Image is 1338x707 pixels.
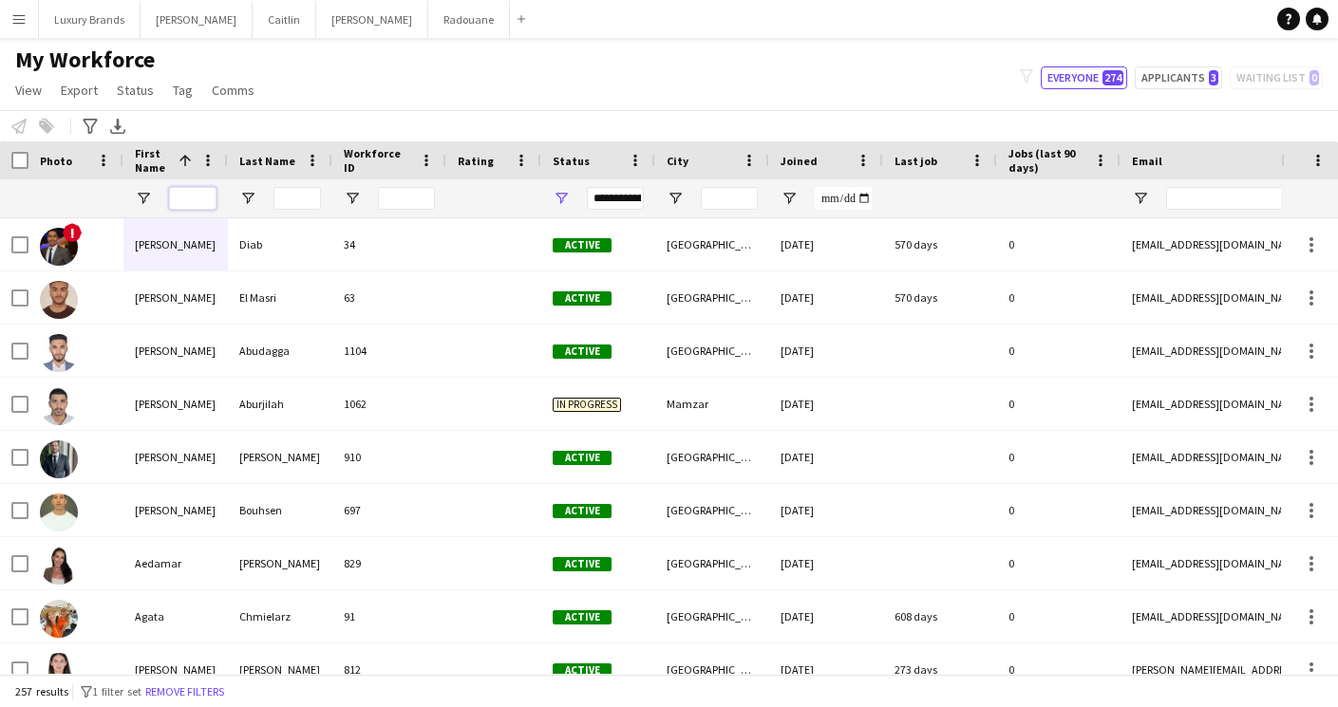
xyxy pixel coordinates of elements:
[123,643,228,696] div: [PERSON_NAME]
[769,218,883,270] div: [DATE]
[997,590,1121,642] div: 0
[204,78,262,102] a: Comms
[332,218,446,270] div: 34
[61,82,98,99] span: Export
[228,431,332,483] div: [PERSON_NAME]
[997,431,1121,483] div: 0
[109,78,161,102] a: Status
[239,154,295,168] span: Last Name
[40,154,72,168] span: Photo
[1041,66,1127,89] button: Everyone274
[123,271,228,324] div: [PERSON_NAME]
[553,663,612,678] span: Active
[553,190,570,207] button: Open Filter Menu
[40,547,78,585] img: Aedamar Lennon
[332,643,446,696] div: 812
[997,484,1121,536] div: 0
[332,484,446,536] div: 697
[123,537,228,589] div: Aedamar
[332,537,446,589] div: 829
[40,334,78,372] img: Abdullah Abudagga
[769,378,883,430] div: [DATE]
[79,115,102,138] app-action-btn: Advanced filters
[40,228,78,266] img: Abdel rahman Diab
[123,325,228,377] div: [PERSON_NAME]
[655,484,769,536] div: [GEOGRAPHIC_DATA]
[1008,146,1086,175] span: Jobs (last 90 days)
[239,190,256,207] button: Open Filter Menu
[228,537,332,589] div: [PERSON_NAME]
[344,190,361,207] button: Open Filter Menu
[781,154,818,168] span: Joined
[883,643,997,696] div: 273 days
[655,537,769,589] div: [GEOGRAPHIC_DATA], [GEOGRAPHIC_DATA]
[655,590,769,642] div: [GEOGRAPHIC_DATA]
[228,325,332,377] div: Abudagga
[40,387,78,425] img: Abdullah Aburjilah
[655,431,769,483] div: [GEOGRAPHIC_DATA]
[553,238,612,252] span: Active
[39,1,141,38] button: Luxury Brands
[332,271,446,324] div: 63
[8,78,49,102] a: View
[553,154,590,168] span: Status
[997,378,1121,430] div: 0
[228,643,332,696] div: [PERSON_NAME]
[997,271,1121,324] div: 0
[141,1,253,38] button: [PERSON_NAME]
[1102,70,1123,85] span: 274
[378,187,435,210] input: Workforce ID Filter Input
[769,484,883,536] div: [DATE]
[997,325,1121,377] div: 0
[40,653,78,691] img: Agustina Hidalgo
[253,1,316,38] button: Caitlin
[15,82,42,99] span: View
[40,281,78,319] img: Abdul Aziz El Masri
[553,291,612,306] span: Active
[316,1,428,38] button: [PERSON_NAME]
[667,154,688,168] span: City
[228,590,332,642] div: Chmielarz
[655,643,769,696] div: [GEOGRAPHIC_DATA]
[428,1,510,38] button: Radouane
[667,190,684,207] button: Open Filter Menu
[40,493,78,531] img: Adnan Bouhsen
[553,504,612,518] span: Active
[655,325,769,377] div: [GEOGRAPHIC_DATA]
[1209,70,1218,85] span: 3
[123,218,228,270] div: [PERSON_NAME]
[553,398,621,412] span: In progress
[458,154,494,168] span: Rating
[883,271,997,324] div: 570 days
[655,378,769,430] div: Mamzar
[997,537,1121,589] div: 0
[769,431,883,483] div: [DATE]
[553,610,612,624] span: Active
[553,557,612,571] span: Active
[228,271,332,324] div: El Masri
[228,218,332,270] div: Diab
[344,146,412,175] span: Workforce ID
[1135,66,1222,89] button: Applicants3
[92,684,141,698] span: 1 filter set
[895,154,937,168] span: Last job
[1132,154,1162,168] span: Email
[117,82,154,99] span: Status
[123,590,228,642] div: Agata
[273,187,321,210] input: Last Name Filter Input
[332,431,446,483] div: 910
[135,190,152,207] button: Open Filter Menu
[228,484,332,536] div: Bouhsen
[123,431,228,483] div: [PERSON_NAME]
[15,46,155,74] span: My Workforce
[123,484,228,536] div: [PERSON_NAME]
[40,440,78,478] img: Abdullah Al Nouri
[40,600,78,638] img: Agata Chmielarz
[53,78,105,102] a: Export
[769,271,883,324] div: [DATE]
[883,590,997,642] div: 608 days
[553,344,612,359] span: Active
[332,378,446,430] div: 1062
[165,78,200,102] a: Tag
[1132,190,1149,207] button: Open Filter Menu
